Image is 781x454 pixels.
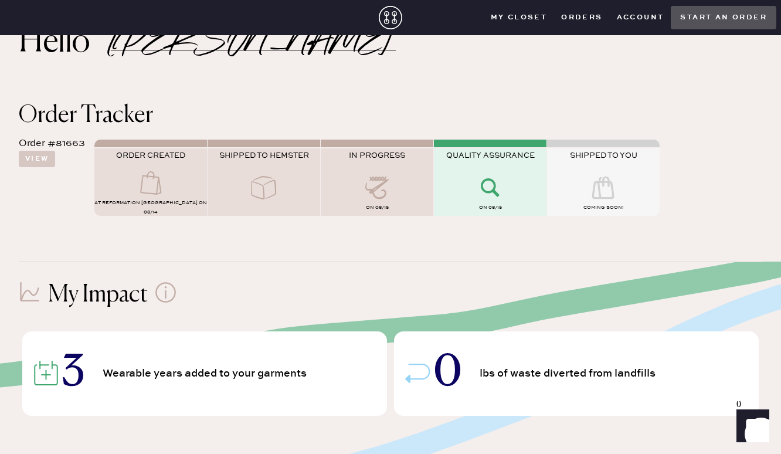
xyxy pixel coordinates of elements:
[48,281,148,309] h1: My Impact
[19,137,85,151] div: Order #81663
[725,401,776,452] iframe: Front Chat
[116,151,185,160] span: ORDER CREATED
[484,9,555,26] button: My Closet
[19,29,111,57] h2: Hello
[62,353,84,394] span: 3
[111,35,396,50] h2: [PERSON_NAME]
[610,9,671,26] button: Account
[349,151,405,160] span: IN PROGRESS
[480,368,659,379] span: lbs of waste diverted from landfills
[19,104,153,127] span: Order Tracker
[94,200,207,215] span: AT Reformation [GEOGRAPHIC_DATA] on 08/14
[219,151,309,160] span: SHIPPED TO HEMSTER
[434,353,461,394] span: 0
[479,205,502,211] span: on 08/15
[366,205,389,211] span: on 08/15
[671,6,776,29] button: Start an order
[446,151,535,160] span: QUALITY ASSURANCE
[583,205,623,211] span: COMING SOON!
[570,151,637,160] span: SHIPPED TO YOU
[554,9,609,26] button: Orders
[103,368,310,379] span: Wearable years added to your garments
[19,151,55,167] button: View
